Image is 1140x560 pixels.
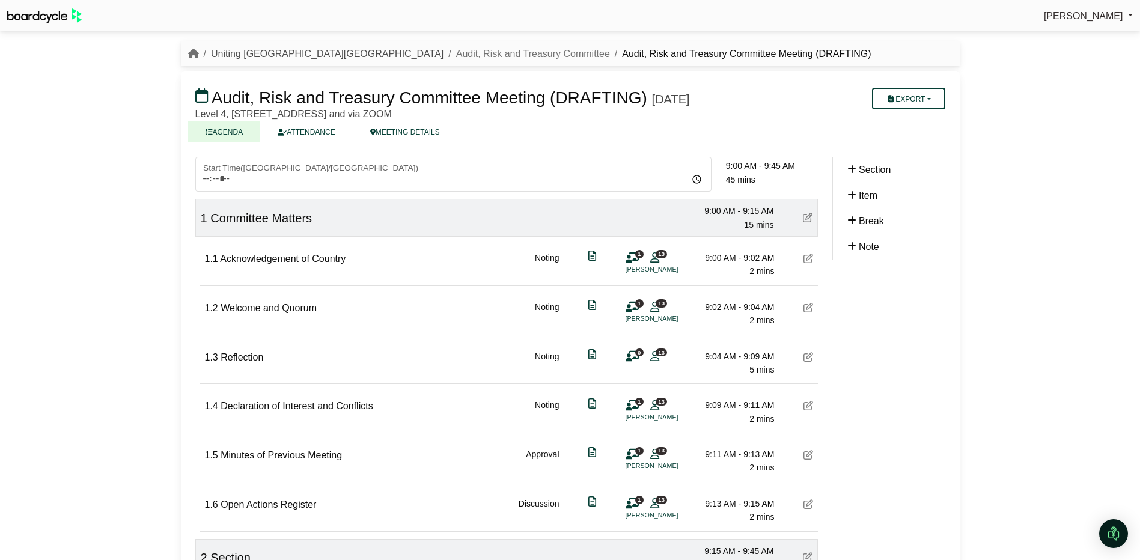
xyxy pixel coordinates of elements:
div: 9:02 AM - 9:04 AM [690,300,775,314]
nav: breadcrumb [188,46,871,62]
li: [PERSON_NAME] [626,510,716,520]
div: 9:09 AM - 9:11 AM [690,398,775,412]
a: MEETING DETAILS [353,121,457,142]
div: 9:00 AM - 9:15 AM [690,204,774,218]
span: 13 [656,250,667,258]
a: AGENDA [188,121,261,142]
li: [PERSON_NAME] [626,264,716,275]
div: Noting [535,350,559,377]
span: 1 [201,212,207,225]
div: 9:11 AM - 9:13 AM [690,448,775,461]
li: [PERSON_NAME] [626,412,716,422]
img: BoardcycleBlackGreen-aaafeed430059cb809a45853b8cf6d952af9d84e6e89e1f1685b34bfd5cb7d64.svg [7,8,82,23]
span: Minutes of Previous Meeting [221,450,342,460]
span: 2 mins [749,414,774,424]
a: Uniting [GEOGRAPHIC_DATA][GEOGRAPHIC_DATA] [211,49,444,59]
div: 9:00 AM - 9:02 AM [690,251,775,264]
span: 1.2 [205,303,218,313]
span: 2 mins [749,315,774,325]
a: [PERSON_NAME] [1044,8,1133,24]
span: Level 4, [STREET_ADDRESS] and via ZOOM [195,109,392,119]
span: 1 [635,250,644,258]
span: 1 [635,447,644,455]
span: 13 [656,299,667,307]
span: [PERSON_NAME] [1044,11,1123,21]
div: Discussion [519,497,559,524]
span: Declaration of Interest and Conflicts [221,401,373,411]
span: Reflection [221,352,263,362]
a: ATTENDANCE [260,121,352,142]
div: 9:15 AM - 9:45 AM [690,544,774,558]
div: 9:13 AM - 9:15 AM [690,497,775,510]
span: 1.5 [205,450,218,460]
li: [PERSON_NAME] [626,461,716,471]
span: 13 [656,348,667,356]
div: Noting [535,398,559,425]
span: Section [859,165,891,175]
span: 1 [635,496,644,504]
span: 15 mins [744,220,773,230]
span: 1.3 [205,352,218,362]
a: Audit, Risk and Treasury Committee [456,49,610,59]
span: 13 [656,398,667,406]
span: 1.1 [205,254,218,264]
span: 1 [635,299,644,307]
span: 1 [635,398,644,406]
div: Open Intercom Messenger [1099,519,1128,548]
span: Committee Matters [210,212,312,225]
button: Export [872,88,945,109]
span: Open Actions Register [221,499,316,510]
div: 9:00 AM - 9:45 AM [726,159,818,172]
span: 45 mins [726,175,755,184]
span: Audit, Risk and Treasury Committee Meeting (DRAFTING) [212,88,647,107]
span: Item [859,190,877,201]
span: 2 mins [749,512,774,522]
span: 13 [656,447,667,455]
div: [DATE] [652,92,690,106]
span: 13 [656,496,667,504]
div: Noting [535,300,559,327]
div: Approval [526,448,559,475]
div: 9:04 AM - 9:09 AM [690,350,775,363]
span: 2 mins [749,463,774,472]
span: 1.4 [205,401,218,411]
span: Acknowledgement of Country [220,254,346,264]
span: 1.6 [205,499,218,510]
span: 2 mins [749,266,774,276]
span: 0 [635,348,644,356]
span: 5 mins [749,365,774,374]
li: [PERSON_NAME] [626,314,716,324]
span: Welcome and Quorum [221,303,317,313]
div: Noting [535,251,559,278]
span: Break [859,216,884,226]
li: Audit, Risk and Treasury Committee Meeting (DRAFTING) [610,46,871,62]
span: Note [859,242,879,252]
